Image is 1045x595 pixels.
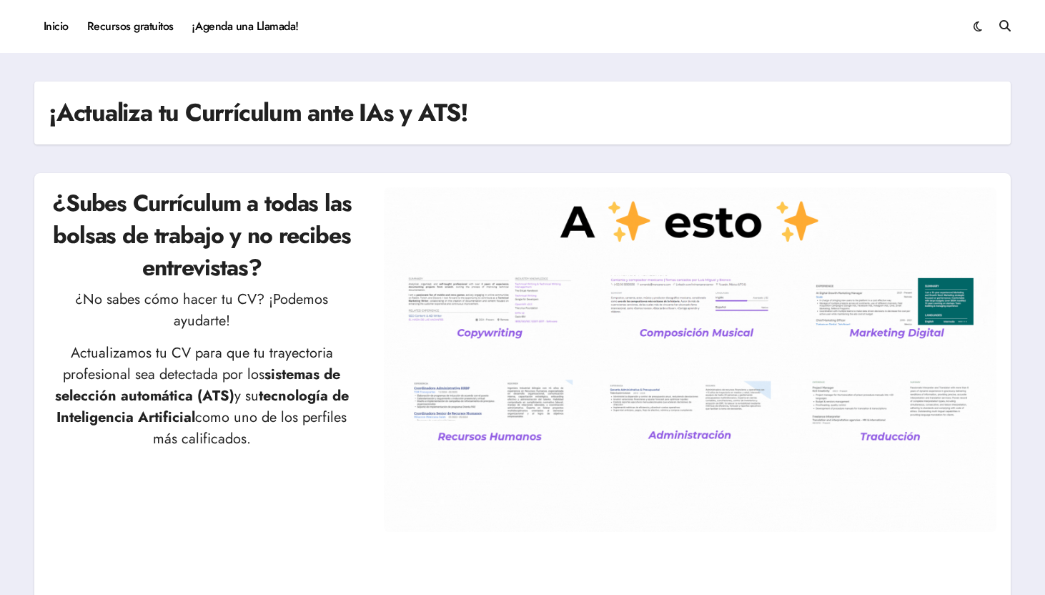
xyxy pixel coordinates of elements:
p: ¿No sabes cómo hacer tu CV? ¡Podemos ayudarte! [49,289,355,332]
a: Inicio [34,7,78,46]
a: ¡Agenda una Llamada! [183,7,308,46]
a: Recursos gratuitos [78,7,183,46]
strong: sistemas de selección automática (ATS) [55,364,341,406]
strong: tecnología de Inteligencia Artificial [56,385,349,428]
p: Actualizamos tu CV para que tu trayectoria profesional sea detectada por los y su como uno de los... [49,343,355,450]
h1: ¡Actualiza tu Currículum ante IAs y ATS! [49,96,468,130]
h2: ¿Subes Currículum a todas las bolsas de trabajo y no recibes entrevistas? [49,187,355,283]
